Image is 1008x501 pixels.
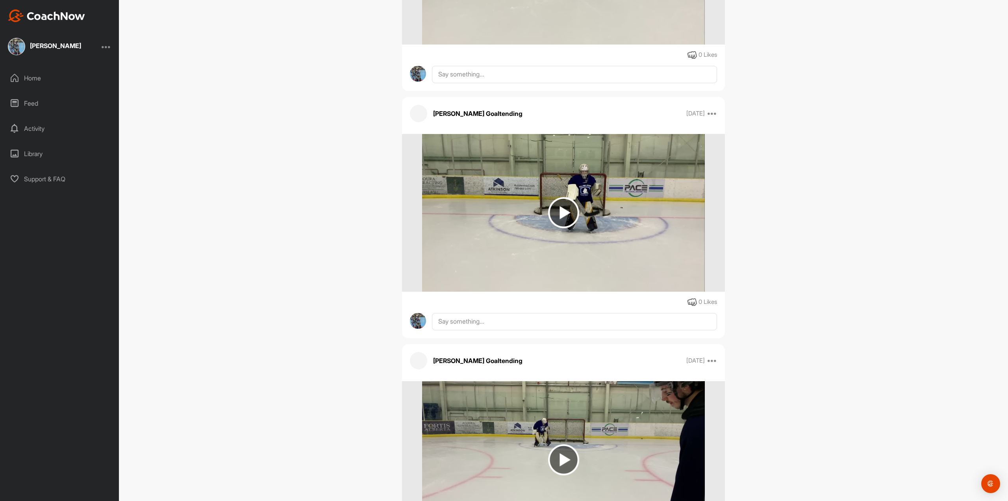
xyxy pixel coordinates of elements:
[4,144,115,164] div: Library
[4,68,115,88] div: Home
[410,66,426,82] img: avatar
[8,9,85,22] img: CoachNow
[8,38,25,55] img: square_3bd418c951bf42cbd95559824c04e081.jpg
[548,444,579,475] img: play
[30,43,81,49] div: [PERSON_NAME]
[4,93,115,113] div: Feed
[699,50,717,60] div: 0 Likes
[4,119,115,138] div: Activity
[4,169,115,189] div: Support & FAQ
[433,109,523,118] p: [PERSON_NAME] Goaltending
[548,197,579,228] img: play
[699,298,717,307] div: 0 Likes
[410,313,426,329] img: avatar
[433,356,523,365] p: [PERSON_NAME] Goaltending
[422,134,704,292] img: media
[686,110,705,117] p: [DATE]
[981,474,1000,493] div: Open Intercom Messenger
[686,357,705,365] p: [DATE]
